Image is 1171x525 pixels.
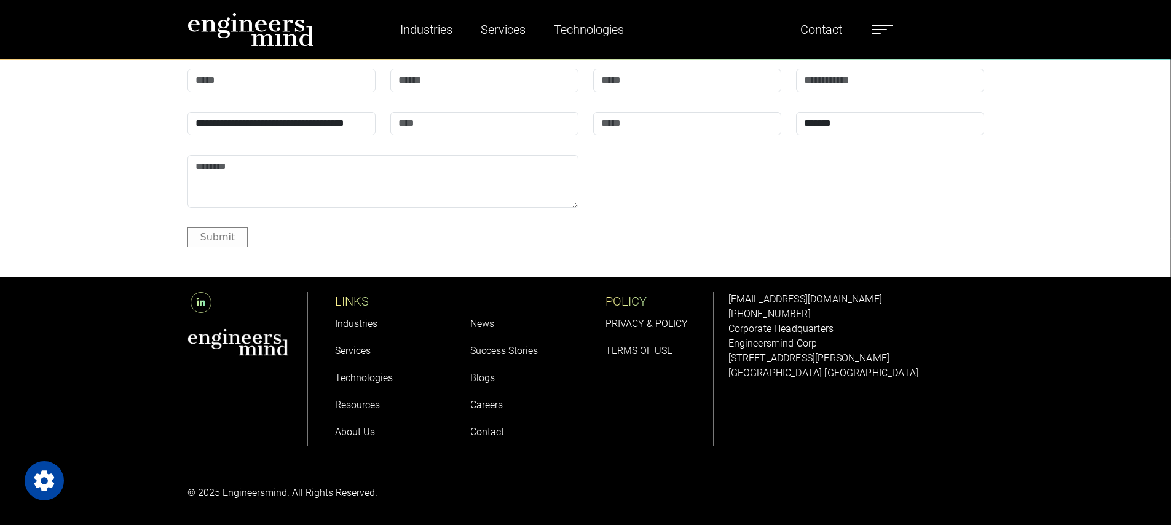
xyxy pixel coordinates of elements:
a: PRIVACY & POLICY [605,318,688,330]
p: LINKS [335,292,443,310]
iframe: reCAPTCHA [593,155,780,203]
img: aws [187,328,290,356]
a: About Us [335,426,375,438]
p: [GEOGRAPHIC_DATA] [GEOGRAPHIC_DATA] [728,366,984,381]
p: Corporate Headquarters [728,322,984,336]
a: Contact [795,15,847,44]
a: [PHONE_NUMBER] [728,308,811,320]
a: News [470,318,494,330]
a: Services [335,345,371,357]
a: [EMAIL_ADDRESS][DOMAIN_NAME] [728,293,882,305]
a: Industries [395,15,457,44]
a: Technologies [335,372,393,384]
a: LinkedIn [187,297,215,309]
a: Blogs [470,372,495,384]
a: Contact [470,426,504,438]
a: Services [476,15,530,44]
a: Resources [335,399,380,411]
a: Industries [335,318,377,330]
a: Careers [470,399,503,411]
p: Engineersmind Corp [728,336,984,351]
p: © 2025 Engineersmind. All Rights Reserved. [187,486,578,500]
p: POLICY [605,292,713,310]
img: logo [187,12,314,47]
a: Technologies [549,15,629,44]
p: [STREET_ADDRESS][PERSON_NAME] [728,351,984,366]
a: Success Stories [470,345,538,357]
a: TERMS OF USE [605,345,672,357]
button: Submit [187,227,248,247]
